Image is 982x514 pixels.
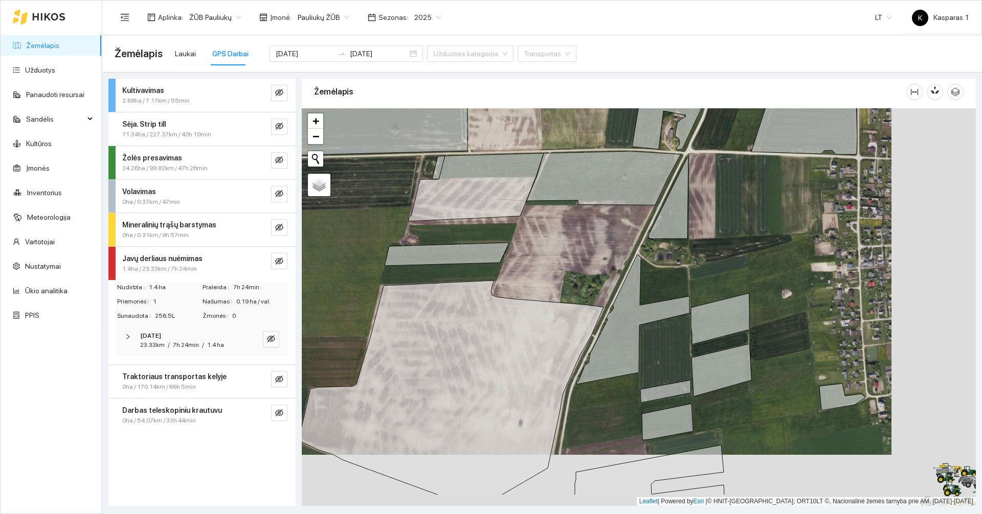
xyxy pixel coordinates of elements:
span: 1 [153,297,202,307]
span: 24.26ha / 99.82km / 47h 26min [122,163,208,173]
div: Mineralinių trąšų barstymas0ha / 0.31km / 9h 57mineye-invisible [108,213,296,246]
span: Žmonės [203,311,232,321]
span: LT [875,10,891,25]
button: eye-invisible [271,253,287,269]
div: | Powered by © HNIT-[GEOGRAPHIC_DATA]; ORT10LT ©, Nacionalinė žemės tarnyba prie AM, [DATE]-[DATE] [637,497,976,506]
button: eye-invisible [271,219,287,236]
span: right [125,334,131,340]
div: Darbas teleskopiniu krautuvu0ha / 54.07km / 33h 44mineye-invisible [108,399,296,432]
span: 0ha / 170.14km / 66h 5min [122,382,196,392]
span: ŽŪB Pauliukų [189,10,241,25]
span: eye-invisible [275,257,283,267]
span: 2025 [414,10,441,25]
span: 0ha / 0.37km / 47min [122,197,180,207]
span: | [706,498,707,505]
a: Panaudoti resursai [26,90,84,99]
span: eye-invisible [275,223,283,233]
span: Praleista [203,283,233,292]
span: 0ha / 54.07km / 33h 44min [122,416,196,426]
button: eye-invisible [271,152,287,169]
span: + [313,114,319,127]
span: eye-invisible [275,375,283,385]
button: eye-invisible [263,331,279,347]
div: Kultivavimas2.68ha / 7.17km / 55mineye-invisible [108,79,296,112]
span: 0.19 ha / val. [236,297,287,307]
span: 1.4 ha [207,341,224,348]
span: Sezonas : [378,12,408,23]
span: eye-invisible [267,335,275,344]
button: column-width [906,84,923,100]
div: Žemėlapis [314,77,906,106]
a: Layers [308,174,330,196]
strong: Kultivavimas [122,86,164,95]
span: Kasparas 1 [912,13,969,21]
span: 7h 24min [233,283,287,292]
a: Kultūros [26,139,52,148]
span: 23.33km [140,341,165,348]
button: eye-invisible [271,405,287,421]
div: Traktoriaus transportas kelyje0ha / 170.14km / 66h 5mineye-invisible [108,365,296,398]
strong: Žolės presavimas [122,154,182,162]
span: eye-invisible [275,122,283,132]
input: Pabaigos data [350,48,408,59]
span: Sunaudota [117,311,155,321]
span: Našumas [203,297,236,307]
span: eye-invisible [275,409,283,418]
a: Vartotojai [25,238,55,246]
a: Užduotys [25,66,55,74]
div: GPS Darbai [212,48,249,59]
span: / [202,341,204,348]
span: swap-right [338,50,346,58]
span: to [338,50,346,58]
a: Įmonės [26,164,50,172]
span: 7h 24min [173,341,199,348]
a: PPIS [25,311,39,319]
span: 71.34ha / 227.37km / 40h 10min [122,130,211,139]
input: Pradžios data [276,48,333,59]
span: shop [259,13,267,21]
span: eye-invisible [275,88,283,98]
button: eye-invisible [271,85,287,101]
div: Volavimas0ha / 0.37km / 47mineye-invisible [108,180,296,213]
span: 1.4 ha [149,283,202,292]
a: Esri [694,498,704,505]
span: K [918,10,922,26]
a: Leaflet [639,498,658,505]
span: − [313,130,319,143]
a: Ūkio analitika [25,287,68,295]
span: Aplinka : [158,12,183,23]
button: eye-invisible [271,371,287,387]
span: menu-fold [120,13,129,22]
a: Žemėlapis [26,41,59,50]
span: Įmonė : [270,12,292,23]
button: Initiate a new search [308,151,323,167]
div: Sėja. Strip till71.34ha / 227.37km / 40h 10mineye-invisible [108,112,296,146]
span: Žemėlapis [115,45,163,62]
span: 0ha / 0.31km / 9h 57min [122,230,189,240]
a: Meteorologija [27,213,71,221]
div: Žolės presavimas24.26ha / 99.82km / 47h 26mineye-invisible [108,146,296,179]
a: Nustatymai [25,262,61,270]
span: Nudirbta [117,283,149,292]
span: Priemonės [117,297,153,307]
a: Zoom in [308,113,323,129]
div: [DATE]23.33km/7h 24min/1.4 haeye-invisible [117,325,287,357]
span: Sandėlis [26,109,84,129]
strong: Javų derliaus nuėmimas [122,254,203,263]
strong: Sėja. Strip till [122,120,166,128]
strong: Traktoriaus transportas kelyje [122,372,227,381]
span: 256.5L [155,311,202,321]
button: eye-invisible [271,186,287,202]
a: Zoom out [308,129,323,144]
div: Laukai [175,48,196,59]
span: eye-invisible [275,190,283,199]
span: layout [147,13,155,21]
div: Javų derliaus nuėmimas1.4ha / 23.33km / 7h 24mineye-invisible [108,247,296,280]
a: Inventorius [27,189,62,197]
strong: Darbas teleskopiniu krautuvu [122,406,222,414]
span: 0 [232,311,287,321]
button: menu-fold [115,7,135,28]
span: 1.4ha / 23.33km / 7h 24min [122,264,197,274]
strong: Mineralinių trąšų barstymas [122,221,216,229]
span: eye-invisible [275,156,283,166]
